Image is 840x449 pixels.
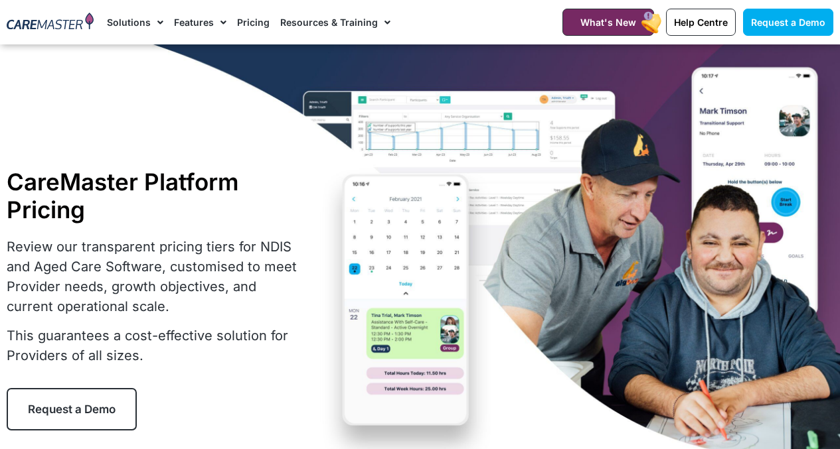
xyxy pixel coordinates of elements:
p: This guarantees a cost-effective solution for Providers of all sizes. [7,326,300,365]
a: Request a Demo [743,9,833,36]
a: Help Centre [666,9,736,36]
a: What's New [562,9,654,36]
img: CareMaster Logo [7,13,94,32]
a: Request a Demo [7,388,137,430]
span: Request a Demo [28,403,116,416]
span: Request a Demo [751,17,825,28]
h1: CareMaster Platform Pricing [7,168,300,224]
p: Review our transparent pricing tiers for NDIS and Aged Care Software, customised to meet Provider... [7,237,300,316]
span: Help Centre [674,17,728,28]
span: What's New [580,17,636,28]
